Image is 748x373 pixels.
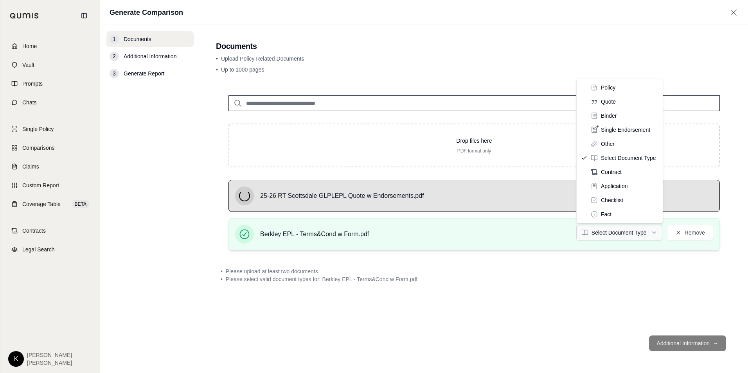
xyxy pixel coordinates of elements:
span: Select Document Type [601,154,656,162]
span: Policy [601,84,615,91]
span: Application [601,182,628,190]
span: Quote [601,98,616,106]
span: Fact [601,210,611,218]
span: Other [601,140,615,148]
span: Single Endorsement [601,126,650,134]
span: Contract [601,168,622,176]
span: Checklist [601,196,623,204]
span: Binder [601,112,617,120]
